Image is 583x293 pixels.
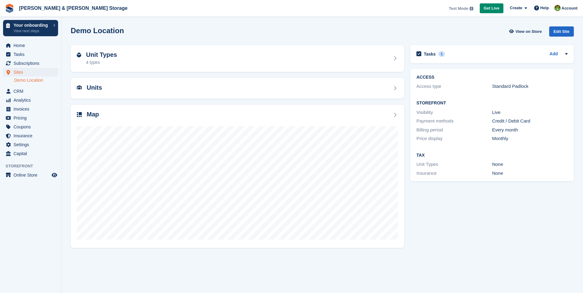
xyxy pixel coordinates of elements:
div: Payment methods [416,118,492,125]
a: Units [71,78,404,99]
div: Live [492,109,568,116]
img: map-icn-33ee37083ee616e46c38cad1a60f524a97daa1e2b2c8c0bc3eb3415660979fc1.svg [77,112,82,117]
h2: Tasks [424,51,436,57]
a: Add [550,51,558,58]
span: Settings [14,140,50,149]
div: Standard Padlock [492,83,568,90]
img: unit-icn-7be61d7bf1b0ce9d3e12c5938cc71ed9869f7b940bace4675aadf7bd6d80202e.svg [77,85,82,90]
a: menu [3,140,58,149]
h2: Tax [416,153,568,158]
span: Tasks [14,50,50,59]
p: View next steps [14,28,50,34]
span: Get Live [484,5,499,11]
a: menu [3,68,58,76]
span: CRM [14,87,50,96]
img: Olivia Foreman [554,5,561,11]
a: Your onboarding View next steps [3,20,58,36]
span: Capital [14,149,50,158]
div: Insurance [416,170,492,177]
div: 4 types [86,59,117,66]
a: menu [3,131,58,140]
a: [PERSON_NAME] & [PERSON_NAME] Storage [17,3,130,13]
span: Test Mode [449,6,468,12]
a: Preview store [51,171,58,179]
span: Coupons [14,123,50,131]
img: stora-icon-8386f47178a22dfd0bd8f6a31ec36ba5ce8667c1dd55bd0f319d3a0aa187defe.svg [5,4,14,13]
span: Online Store [14,171,50,179]
img: icon-info-grey-7440780725fd019a000dd9b08b2336e03edf1995a4989e88bcd33f0948082b44.svg [470,7,473,10]
div: Credit / Debit Card [492,118,568,125]
div: Every month [492,127,568,134]
div: None [492,170,568,177]
a: menu [3,41,58,50]
h2: Unit Types [86,51,117,58]
a: Unit Types 4 types [71,45,404,72]
h2: Demo Location [71,26,124,35]
span: Invoices [14,105,50,113]
a: menu [3,50,58,59]
div: Price display [416,135,492,142]
a: Map [71,105,404,248]
div: Monthly [492,135,568,142]
a: Demo Location [14,77,58,83]
p: Your onboarding [14,23,50,27]
span: Sites [14,68,50,76]
span: Storefront [6,163,61,169]
a: menu [3,114,58,122]
div: None [492,161,568,168]
div: Access type [416,83,492,90]
span: Pricing [14,114,50,122]
h2: Storefront [416,101,568,106]
a: View on Store [508,26,544,37]
h2: ACCESS [416,75,568,80]
span: View on Store [515,29,542,35]
a: menu [3,96,58,104]
span: Subscriptions [14,59,50,68]
div: 1 [438,51,445,57]
a: Get Live [480,3,503,14]
a: menu [3,87,58,96]
div: Edit Site [549,26,574,37]
a: menu [3,149,58,158]
h2: Units [87,84,102,91]
span: Create [510,5,522,11]
span: Home [14,41,50,50]
div: Visibility [416,109,492,116]
a: menu [3,123,58,131]
img: unit-type-icn-2b2737a686de81e16bb02015468b77c625bbabd49415b5ef34ead5e3b44a266d.svg [77,53,81,57]
div: Billing period [416,127,492,134]
a: Edit Site [549,26,574,39]
span: Insurance [14,131,50,140]
a: menu [3,105,58,113]
a: menu [3,171,58,179]
span: Analytics [14,96,50,104]
a: menu [3,59,58,68]
span: Help [540,5,549,11]
h2: Map [87,111,99,118]
span: Account [561,5,577,11]
div: Unit Types [416,161,492,168]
